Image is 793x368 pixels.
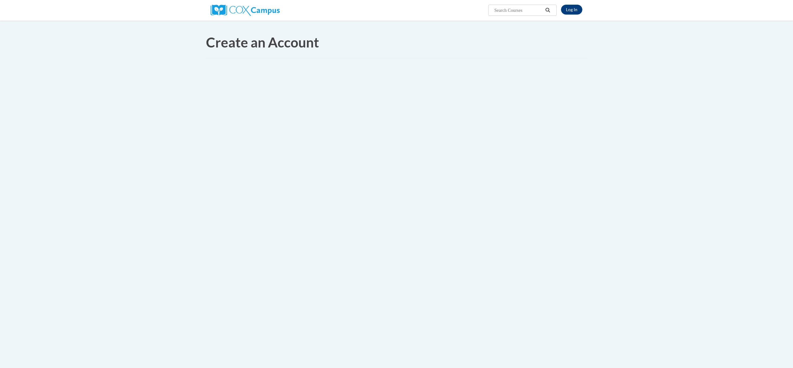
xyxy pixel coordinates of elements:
span: Create an Account [206,34,319,50]
img: Cox Campus [211,5,280,16]
i:  [545,8,551,13]
input: Search Courses [494,7,543,14]
a: Log In [561,5,582,15]
a: Cox Campus [211,7,280,12]
button: Search [543,7,553,14]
